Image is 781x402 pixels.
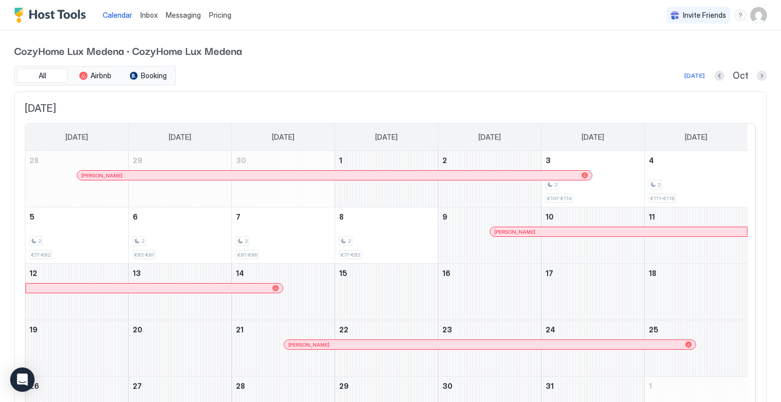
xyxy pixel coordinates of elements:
[232,377,335,395] a: October 28, 2025
[645,264,747,283] a: October 18, 2025
[129,320,232,377] td: October 20, 2025
[684,71,705,80] div: [DATE]
[683,70,706,82] button: [DATE]
[645,377,747,395] a: November 1, 2025
[133,382,142,390] span: 27
[541,207,644,264] td: October 10, 2025
[129,377,231,395] a: October 27, 2025
[141,238,144,244] span: 2
[335,320,438,339] a: October 22, 2025
[649,156,654,165] span: 4
[29,156,39,165] span: 28
[644,151,747,207] td: October 4, 2025
[438,151,541,207] td: October 2, 2025
[649,212,655,221] span: 11
[339,269,347,277] span: 15
[245,238,248,244] span: 2
[140,10,158,20] a: Inbox
[232,151,335,170] a: September 30, 2025
[25,207,129,264] td: October 5, 2025
[438,377,541,395] a: October 30, 2025
[91,71,111,80] span: Airbnb
[103,10,132,20] a: Calendar
[335,377,438,395] a: October 29, 2025
[582,133,604,142] span: [DATE]
[17,69,68,83] button: All
[645,320,747,339] a: October 25, 2025
[209,11,231,20] span: Pricing
[133,325,142,334] span: 20
[133,156,142,165] span: 29
[542,207,644,226] a: October 10, 2025
[683,11,726,20] span: Invite Friends
[645,151,747,170] a: October 4, 2025
[10,367,35,392] div: Open Intercom Messenger
[129,264,231,283] a: October 13, 2025
[288,342,692,348] div: [PERSON_NAME]
[31,252,50,258] span: €77-€82
[546,269,553,277] span: 17
[232,320,335,377] td: October 21, 2025
[166,10,201,20] a: Messaging
[546,156,551,165] span: 3
[438,264,541,320] td: October 16, 2025
[438,151,541,170] a: October 2, 2025
[55,123,98,151] a: Sunday
[288,342,329,348] span: [PERSON_NAME]
[14,8,91,23] div: Host Tools Logo
[542,377,644,395] a: October 31, 2025
[232,151,335,207] td: September 30, 2025
[166,11,201,19] span: Messaging
[546,325,555,334] span: 24
[438,320,541,339] a: October 23, 2025
[438,264,541,283] a: October 16, 2025
[365,123,408,151] a: Wednesday
[272,133,294,142] span: [DATE]
[339,325,348,334] span: 22
[547,195,572,202] span: €107-€114
[232,320,335,339] a: October 21, 2025
[38,238,41,244] span: 2
[649,325,658,334] span: 25
[39,71,46,80] span: All
[442,325,452,334] span: 23
[129,151,231,170] a: September 29, 2025
[442,156,447,165] span: 2
[649,269,656,277] span: 18
[25,377,128,395] a: October 26, 2025
[644,320,747,377] td: October 25, 2025
[645,207,747,226] a: October 11, 2025
[129,207,232,264] td: October 6, 2025
[541,264,644,320] td: October 17, 2025
[232,264,335,283] a: October 14, 2025
[542,264,644,283] a: October 17, 2025
[70,69,121,83] button: Airbnb
[66,133,88,142] span: [DATE]
[341,252,360,258] span: €77-€82
[129,320,231,339] a: October 20, 2025
[14,66,176,85] div: tab-group
[733,70,748,82] span: Oct
[25,264,129,320] td: October 12, 2025
[25,102,756,115] span: [DATE]
[335,207,438,264] td: October 8, 2025
[129,151,232,207] td: September 29, 2025
[129,207,231,226] a: October 6, 2025
[25,320,129,377] td: October 19, 2025
[339,156,342,165] span: 1
[438,207,541,264] td: October 9, 2025
[25,151,129,207] td: September 28, 2025
[714,71,725,81] button: Previous month
[14,43,767,58] span: CozyHome Lux Medena · CozyHome Lux Medena
[478,133,501,142] span: [DATE]
[494,229,535,235] span: [PERSON_NAME]
[375,133,398,142] span: [DATE]
[335,320,438,377] td: October 22, 2025
[169,133,191,142] span: [DATE]
[541,320,644,377] td: October 24, 2025
[103,11,132,19] span: Calendar
[339,382,349,390] span: 29
[734,9,746,21] div: menu
[81,172,123,179] span: [PERSON_NAME]
[29,269,37,277] span: 12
